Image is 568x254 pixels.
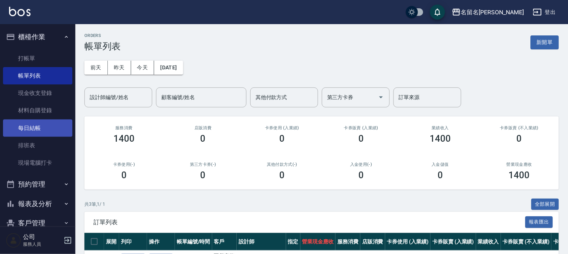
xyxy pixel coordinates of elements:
a: 帳單列表 [3,67,72,84]
button: 預約管理 [3,174,72,194]
th: 營業現金應收 [300,233,336,251]
a: 材料自購登錄 [3,102,72,119]
th: 店販消費 [360,233,385,251]
h2: 第三方卡券(-) [173,162,234,167]
th: 業績收入 [476,233,501,251]
h2: 店販消費 [173,125,234,130]
th: 服務消費 [335,233,360,251]
h2: 卡券販賣 (入業績) [331,125,392,130]
h2: 業績收入 [410,125,471,130]
th: 卡券販賣 (不入業績) [501,233,551,251]
th: 卡券販賣 (入業績) [430,233,476,251]
h2: 卡券使用 (入業績) [252,125,313,130]
th: 客戶 [212,233,237,251]
img: Person [6,233,21,248]
a: 新開單 [531,38,559,46]
a: 打帳單 [3,50,72,67]
h5: 公司 [23,233,61,241]
button: 客戶管理 [3,213,72,233]
th: 操作 [147,233,175,251]
h2: 卡券販賣 (不入業績) [489,125,550,130]
button: 登出 [530,5,559,19]
a: 現場電腦打卡 [3,154,72,171]
h3: 0 [201,133,206,144]
th: 卡券使用 (入業績) [385,233,431,251]
th: 帳單編號/時間 [175,233,212,251]
a: 現金收支登錄 [3,84,72,102]
h3: 0 [358,170,364,181]
h2: 其他付款方式(-) [252,162,313,167]
h3: 1400 [113,133,135,144]
img: Logo [9,7,31,16]
a: 排班表 [3,137,72,154]
h3: 1400 [509,170,530,181]
h3: 0 [280,133,285,144]
button: 櫃檯作業 [3,27,72,47]
button: save [430,5,445,20]
p: 共 3 筆, 1 / 1 [84,201,105,208]
button: 名留名[PERSON_NAME] [449,5,527,20]
h2: 入金使用(-) [331,162,392,167]
h2: 卡券使用(-) [93,162,155,167]
h3: 0 [517,133,522,144]
th: 展開 [104,233,119,251]
button: [DATE] [154,61,183,75]
button: Open [375,91,387,103]
button: 今天 [131,61,155,75]
div: 名留名[PERSON_NAME] [461,8,524,17]
h3: 0 [121,170,127,181]
th: 設計師 [237,233,286,251]
button: 前天 [84,61,108,75]
h2: ORDERS [84,33,121,38]
button: 新開單 [531,35,559,49]
a: 每日結帳 [3,119,72,137]
button: 全部展開 [531,199,559,210]
button: 報表及分析 [3,194,72,214]
h3: 1400 [430,133,451,144]
span: 訂單列表 [93,219,525,226]
a: 報表匯出 [525,218,553,225]
h3: 0 [280,170,285,181]
h3: 0 [201,170,206,181]
button: 報表匯出 [525,216,553,228]
button: 昨天 [108,61,131,75]
h3: 0 [358,133,364,144]
h3: 帳單列表 [84,41,121,52]
h2: 營業現金應收 [489,162,550,167]
th: 指定 [286,233,300,251]
h3: 服務消費 [93,125,155,130]
h2: 入金儲值 [410,162,471,167]
th: 列印 [119,233,147,251]
h3: 0 [438,170,443,181]
p: 服務人員 [23,241,61,248]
